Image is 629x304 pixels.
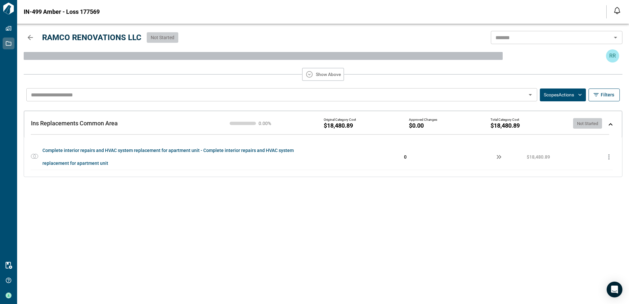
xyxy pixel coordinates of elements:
span: $18,480.89 [527,154,550,160]
p: RR [609,52,616,60]
span: Not Started [573,121,602,126]
button: Show Above [302,68,344,81]
span: Not Started [151,35,174,40]
button: Open notification feed [612,5,622,16]
span: 0 [404,154,407,160]
img: expand [609,123,613,126]
button: Open [611,33,620,42]
span: $18,480.89 [324,122,353,129]
span: Original Category Cost [324,118,356,122]
div: Ins Replacements Common Area0.00%Original Category Cost$18,480.89Approved Changes$0.00Total Categ... [24,111,622,138]
span: 0.00 % [259,121,278,126]
button: Filters [589,89,620,101]
span: Ins Replacements Common Area [31,120,118,127]
span: IN-499 Amber - Loss 177569 [24,9,100,15]
span: $0.00 [409,122,424,129]
span: Approved Changes [409,118,437,122]
button: ScopesActions [540,89,586,101]
button: Open [526,90,535,99]
span: Filters [601,91,614,98]
div: Open Intercom Messenger [607,282,622,297]
span: $18,480.89 [491,122,520,129]
span: Complete interior repairs and HVAC system replacement for apartment unit - Complete interior repa... [42,144,297,170]
span: Total Category Cost [491,118,519,122]
span: RAMCO RENOVATIONS LLC [42,33,141,42]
